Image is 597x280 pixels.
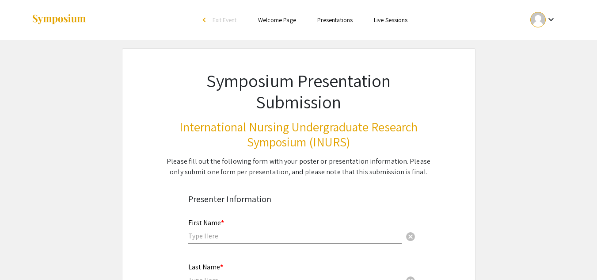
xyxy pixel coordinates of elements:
[317,16,353,24] a: Presentations
[405,231,416,242] span: cancel
[188,218,224,227] mat-label: First Name
[165,119,432,149] h3: International Nursing Undergraduate Research Symposium (INURS)
[521,10,566,30] button: Expand account dropdown
[165,70,432,112] h1: Symposium Presentation Submission
[374,16,407,24] a: Live Sessions
[402,227,419,245] button: Clear
[31,14,87,26] img: Symposium by ForagerOne
[258,16,296,24] a: Welcome Page
[546,14,556,25] mat-icon: Expand account dropdown
[7,240,38,273] iframe: Chat
[165,156,432,177] div: Please fill out the following form with your poster or presentation information. Please only subm...
[188,262,223,272] mat-label: Last Name
[188,192,409,206] div: Presenter Information
[213,16,237,24] span: Exit Event
[203,17,208,23] div: arrow_back_ios
[188,231,402,241] input: Type Here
